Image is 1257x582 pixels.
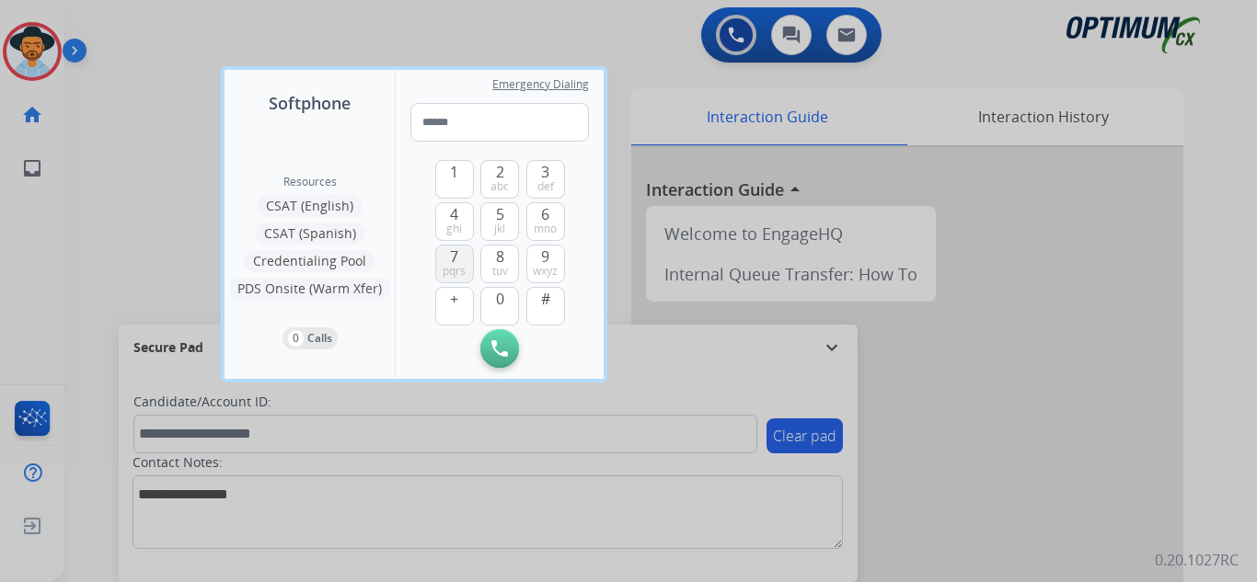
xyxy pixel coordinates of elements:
[435,245,474,283] button: 7pqrs
[492,77,589,92] span: Emergency Dialing
[443,264,466,279] span: pqrs
[533,264,558,279] span: wxyz
[283,175,337,189] span: Resources
[541,288,550,310] span: #
[255,223,365,245] button: CSAT (Spanish)
[1155,549,1239,571] p: 0.20.1027RC
[435,160,474,199] button: 1
[480,202,519,241] button: 5jkl
[446,222,462,236] span: ghi
[492,264,508,279] span: tuv
[496,245,504,268] span: 8
[269,90,351,116] span: Softphone
[496,288,504,310] span: 0
[534,222,557,236] span: mno
[480,160,519,199] button: 2abc
[307,330,332,347] p: Calls
[490,179,509,194] span: abc
[480,287,519,325] button: 0
[541,203,549,225] span: 6
[541,245,549,268] span: 9
[283,327,338,349] button: 0Calls
[526,160,565,199] button: 3def
[541,161,549,183] span: 3
[526,287,565,325] button: #
[288,330,304,347] p: 0
[257,195,363,217] button: CSAT (English)
[494,222,505,236] span: jkl
[480,245,519,283] button: 8tuv
[228,278,391,300] button: PDS Onsite (Warm Xfer)
[435,202,474,241] button: 4ghi
[450,203,458,225] span: 4
[435,287,474,325] button: +
[537,179,554,194] span: def
[496,203,504,225] span: 5
[450,161,458,183] span: 1
[496,161,504,183] span: 2
[450,245,458,268] span: 7
[450,288,458,310] span: +
[491,340,508,357] img: call-button
[244,250,375,272] button: Credentialing Pool
[526,202,565,241] button: 6mno
[526,245,565,283] button: 9wxyz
